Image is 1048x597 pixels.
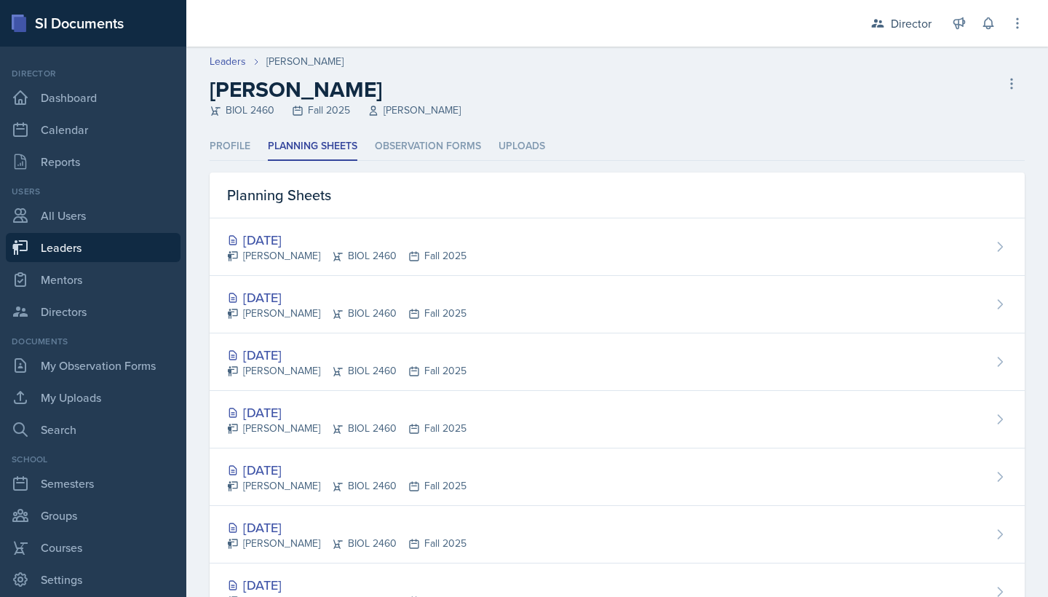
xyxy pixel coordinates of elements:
[227,403,467,422] div: [DATE]
[227,248,467,264] div: [PERSON_NAME] BIOL 2460 Fall 2025
[6,565,180,594] a: Settings
[210,133,250,161] li: Profile
[227,421,467,436] div: [PERSON_NAME] BIOL 2460 Fall 2025
[227,478,467,494] div: [PERSON_NAME] BIOL 2460 Fall 2025
[499,133,545,161] li: Uploads
[6,201,180,230] a: All Users
[227,306,467,321] div: [PERSON_NAME] BIOL 2460 Fall 2025
[6,335,180,348] div: Documents
[6,297,180,326] a: Directors
[266,54,344,69] div: [PERSON_NAME]
[6,233,180,262] a: Leaders
[227,460,467,480] div: [DATE]
[227,536,467,551] div: [PERSON_NAME] BIOL 2460 Fall 2025
[227,288,467,307] div: [DATE]
[6,453,180,466] div: School
[6,415,180,444] a: Search
[375,133,481,161] li: Observation Forms
[6,469,180,498] a: Semesters
[210,448,1025,506] a: [DATE] [PERSON_NAME]BIOL 2460Fall 2025
[210,276,1025,333] a: [DATE] [PERSON_NAME]BIOL 2460Fall 2025
[6,83,180,112] a: Dashboard
[227,363,467,379] div: [PERSON_NAME] BIOL 2460 Fall 2025
[210,391,1025,448] a: [DATE] [PERSON_NAME]BIOL 2460Fall 2025
[210,333,1025,391] a: [DATE] [PERSON_NAME]BIOL 2460Fall 2025
[210,103,461,118] div: BIOL 2460 Fall 2025 [PERSON_NAME]
[6,67,180,80] div: Director
[210,54,246,69] a: Leaders
[6,501,180,530] a: Groups
[210,218,1025,276] a: [DATE] [PERSON_NAME]BIOL 2460Fall 2025
[210,173,1025,218] div: Planning Sheets
[6,265,180,294] a: Mentors
[227,345,467,365] div: [DATE]
[210,506,1025,564] a: [DATE] [PERSON_NAME]BIOL 2460Fall 2025
[227,575,467,595] div: [DATE]
[210,76,461,103] h2: [PERSON_NAME]
[6,115,180,144] a: Calendar
[6,533,180,562] a: Courses
[268,133,357,161] li: Planning Sheets
[891,15,932,32] div: Director
[6,147,180,176] a: Reports
[6,383,180,412] a: My Uploads
[6,185,180,198] div: Users
[227,518,467,537] div: [DATE]
[227,230,467,250] div: [DATE]
[6,351,180,380] a: My Observation Forms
